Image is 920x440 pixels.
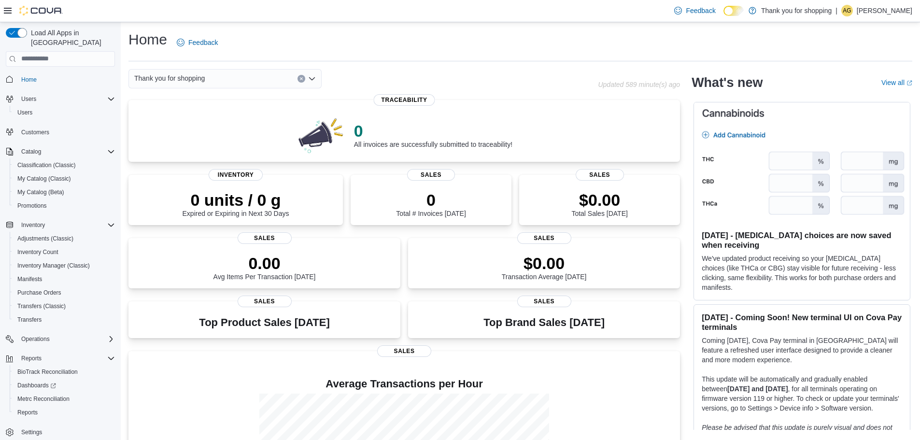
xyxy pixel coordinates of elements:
a: Feedback [173,33,222,52]
button: Customers [2,125,119,139]
span: Reports [17,409,38,416]
button: Users [17,93,40,105]
span: Users [17,93,115,105]
span: Sales [576,169,624,181]
button: Settings [2,425,119,439]
button: Purchase Orders [10,286,119,299]
span: Reports [21,355,42,362]
svg: External link [906,80,912,86]
p: This update will be automatically and gradually enabled between , for all terminals operating on ... [702,374,902,413]
span: Users [14,107,115,118]
button: Operations [2,332,119,346]
a: Manifests [14,273,46,285]
a: BioTrack Reconciliation [14,366,82,378]
span: Sales [238,232,292,244]
span: Catalog [17,146,115,157]
span: Dashboards [14,380,115,391]
p: $0.00 [571,190,627,210]
span: Home [21,76,37,84]
button: Adjustments (Classic) [10,232,119,245]
span: BioTrack Reconciliation [17,368,78,376]
span: Sales [238,296,292,307]
span: Transfers (Classic) [14,300,115,312]
button: Inventory [17,219,49,231]
div: Total # Invoices [DATE] [396,190,466,217]
span: Customers [17,126,115,138]
button: Users [2,92,119,106]
div: Total Sales [DATE] [571,190,627,217]
span: Home [17,73,115,85]
button: Catalog [2,145,119,158]
a: View allExternal link [881,79,912,86]
span: Inventory Manager (Classic) [14,260,115,271]
span: Dashboards [17,382,56,389]
button: Manifests [10,272,119,286]
span: Settings [17,426,115,438]
span: My Catalog (Classic) [17,175,71,183]
p: 0.00 [213,254,316,273]
p: 0 [396,190,466,210]
p: Coming [DATE], Cova Pay terminal in [GEOGRAPHIC_DATA] will feature a refreshed user interface des... [702,336,902,365]
span: Transfers [17,316,42,324]
a: Classification (Classic) [14,159,80,171]
span: Adjustments (Classic) [14,233,115,244]
button: Transfers (Classic) [10,299,119,313]
span: Sales [517,232,571,244]
button: Users [10,106,119,119]
span: Inventory Count [17,248,58,256]
a: Transfers (Classic) [14,300,70,312]
span: Feedback [188,38,218,47]
span: Customers [21,128,49,136]
button: Inventory Count [10,245,119,259]
h1: Home [128,30,167,49]
a: My Catalog (Beta) [14,186,68,198]
span: My Catalog (Beta) [14,186,115,198]
h3: [DATE] - [MEDICAL_DATA] choices are now saved when receiving [702,230,902,250]
span: Feedback [686,6,715,15]
a: Promotions [14,200,51,212]
a: Transfers [14,314,45,326]
div: Transaction Average [DATE] [502,254,587,281]
span: Classification (Classic) [17,161,76,169]
button: Home [2,72,119,86]
span: Inventory [21,221,45,229]
h3: Top Brand Sales [DATE] [483,317,605,328]
span: My Catalog (Classic) [14,173,115,185]
span: Classification (Classic) [14,159,115,171]
span: Adjustments (Classic) [17,235,73,242]
a: Dashboards [10,379,119,392]
a: Dashboards [14,380,60,391]
span: Load All Apps in [GEOGRAPHIC_DATA] [27,28,115,47]
strong: [DATE] and [DATE] [727,385,788,393]
a: Inventory Count [14,246,62,258]
span: BioTrack Reconciliation [14,366,115,378]
a: Purchase Orders [14,287,65,298]
p: Updated 589 minute(s) ago [598,81,680,88]
span: Sales [377,345,431,357]
span: Sales [407,169,455,181]
button: Reports [17,353,45,364]
span: Operations [17,333,115,345]
span: Purchase Orders [17,289,61,297]
p: 0 [354,121,512,141]
p: | [835,5,837,16]
div: All invoices are successfully submitted to traceability! [354,121,512,148]
a: Reports [14,407,42,418]
button: Inventory [2,218,119,232]
button: Inventory Manager (Classic) [10,259,119,272]
span: Manifests [14,273,115,285]
p: Thank you for shopping [761,5,832,16]
span: Metrc Reconciliation [14,393,115,405]
span: Inventory [17,219,115,231]
button: Promotions [10,199,119,213]
button: Reports [2,352,119,365]
a: Home [17,74,41,85]
span: Manifests [17,275,42,283]
button: Transfers [10,313,119,326]
button: Catalog [17,146,45,157]
button: Metrc Reconciliation [10,392,119,406]
span: Operations [21,335,50,343]
span: Reports [17,353,115,364]
a: Settings [17,426,46,438]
